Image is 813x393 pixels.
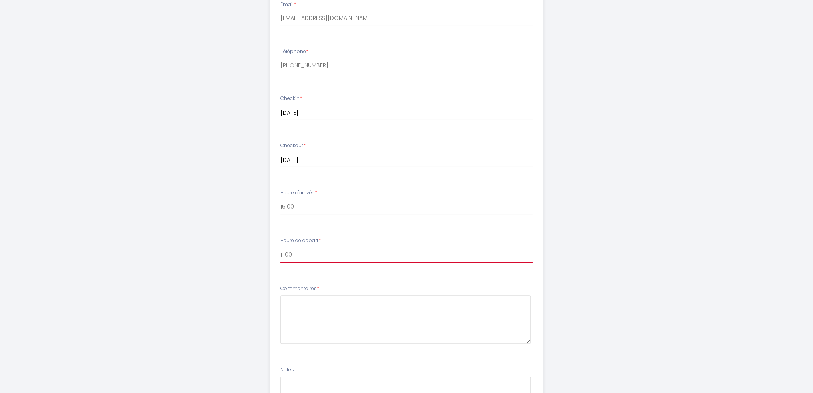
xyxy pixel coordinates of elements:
label: Heure de départ [280,237,321,245]
label: Checkin [280,95,302,102]
label: Notes [280,366,294,374]
label: Heure d'arrivée [280,189,317,197]
label: Email [280,1,296,8]
label: Commentaires [280,285,319,293]
label: Téléphone [280,48,308,56]
label: Checkout [280,142,306,150]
